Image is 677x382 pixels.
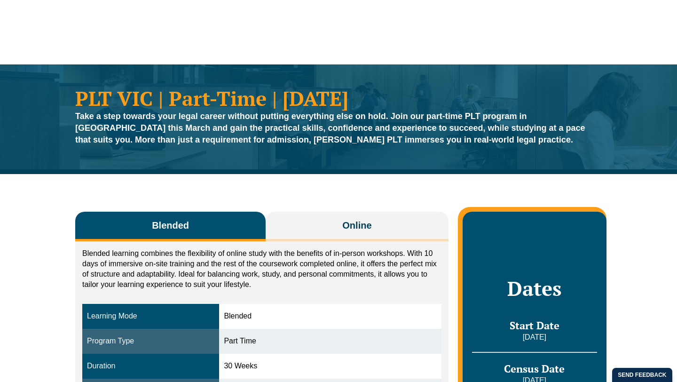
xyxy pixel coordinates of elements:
p: Blended learning combines the flexibility of online study with the benefits of in-person workshop... [82,248,441,290]
span: Start Date [510,318,559,332]
div: Learning Mode [87,311,214,322]
div: Blended [224,311,436,322]
span: Online [342,219,371,232]
div: 30 Weeks [224,361,436,372]
div: Program Type [87,336,214,347]
h2: Dates [472,277,597,300]
p: [DATE] [472,332,597,342]
strong: Take a step towards your legal career without putting everything else on hold. Join our part-time... [75,111,585,144]
span: Blended [152,219,189,232]
div: Duration [87,361,214,372]
div: Part Time [224,336,436,347]
span: Census Date [504,362,565,375]
h1: PLT VIC | Part-Time | [DATE] [75,88,602,108]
